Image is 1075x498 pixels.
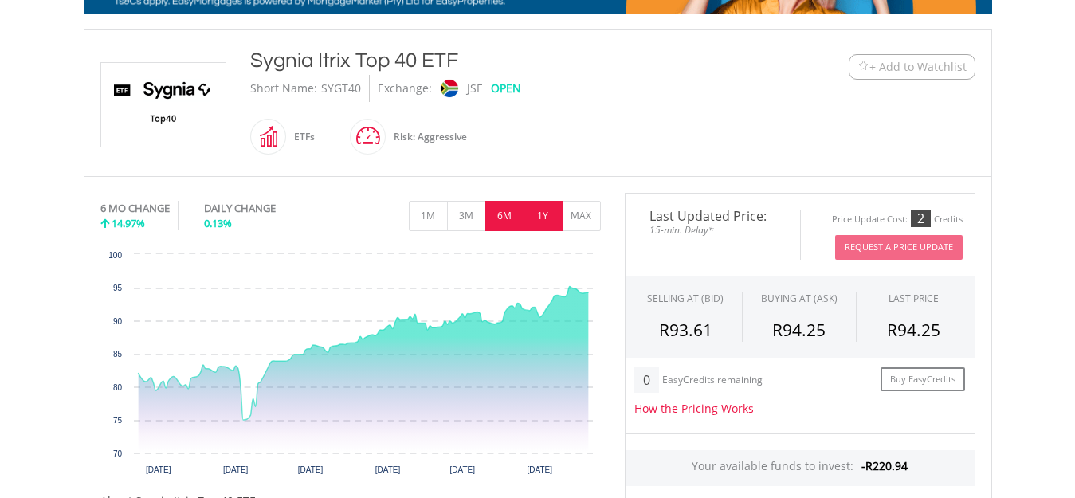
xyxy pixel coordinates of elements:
text: [DATE] [527,465,552,474]
div: 2 [911,210,931,227]
svg: Interactive chart [100,246,601,485]
text: 100 [108,251,122,260]
button: MAX [562,201,601,231]
div: LAST PRICE [889,292,939,305]
text: 80 [112,383,122,392]
div: SYGT40 [321,75,361,102]
div: OPEN [491,75,521,102]
button: 1M [409,201,448,231]
a: Buy EasyCredits [881,367,965,392]
div: ETFs [286,118,315,156]
div: Sygnia Itrix Top 40 ETF [250,46,751,75]
div: Price Update Cost: [832,214,908,225]
div: Risk: Aggressive [386,118,467,156]
text: [DATE] [449,465,475,474]
text: [DATE] [375,465,400,474]
div: Chart. Highcharts interactive chart. [100,246,601,485]
span: Last Updated Price: [638,210,788,222]
span: 14.97% [112,216,145,230]
div: SELLING AT (BID) [647,292,724,305]
text: [DATE] [297,465,323,474]
span: R93.61 [659,319,712,341]
span: + Add to Watchlist [869,59,967,75]
text: 75 [112,416,122,425]
span: -R220.94 [861,458,908,473]
div: JSE [467,75,483,102]
span: 0.13% [204,216,232,230]
button: Watchlist + Add to Watchlist [849,54,975,80]
span: BUYING AT (ASK) [761,292,838,305]
button: 3M [447,201,486,231]
text: [DATE] [145,465,171,474]
text: [DATE] [222,465,248,474]
div: Short Name: [250,75,317,102]
text: 95 [112,284,122,292]
button: Request A Price Update [835,235,963,260]
div: EasyCredits remaining [662,374,763,388]
div: 6 MO CHANGE [100,201,170,216]
img: jse.png [440,80,457,97]
text: 85 [112,350,122,359]
div: DAILY CHANGE [204,201,329,216]
text: 70 [112,449,122,458]
div: 0 [634,367,659,393]
a: How the Pricing Works [634,401,754,416]
img: Watchlist [857,61,869,73]
span: 15-min. Delay* [638,222,788,237]
div: Your available funds to invest: [626,450,975,486]
span: R94.25 [772,319,826,341]
img: EQU.ZA.SYGT40.png [104,63,223,147]
div: Exchange: [378,75,432,102]
text: 90 [112,317,122,326]
div: Credits [934,214,963,225]
button: 1Y [524,201,563,231]
button: 6M [485,201,524,231]
span: R94.25 [887,319,940,341]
